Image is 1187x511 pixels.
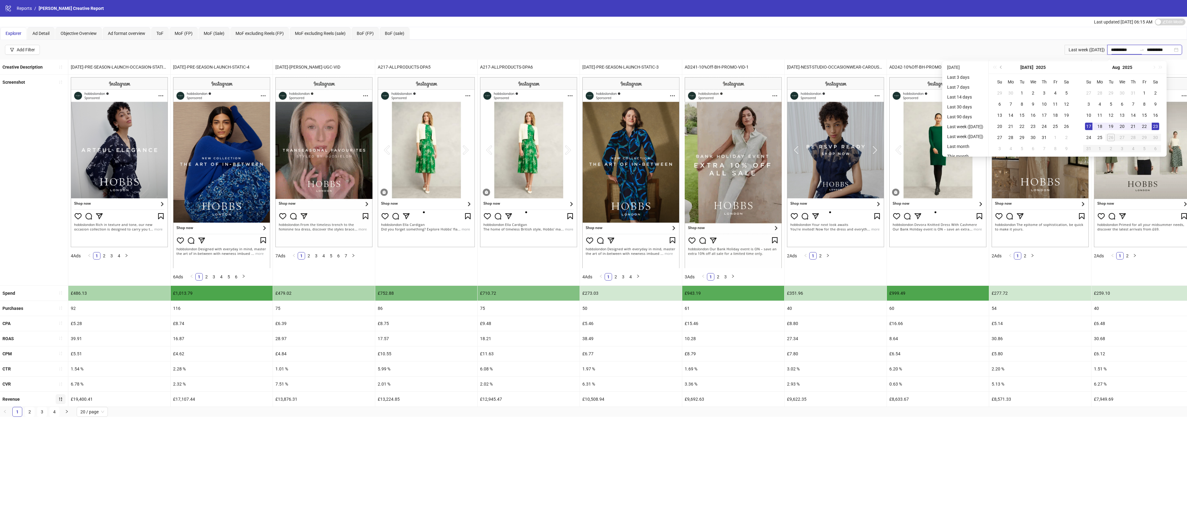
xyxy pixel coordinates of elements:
span: swap-right [1139,47,1144,52]
a: 3 [620,273,627,280]
img: Screenshot 120233019941340624 [685,77,782,268]
button: Choose a month [1112,61,1120,74]
span: right [1031,254,1034,257]
td: 2025-07-03 [1039,87,1050,99]
button: right [1029,252,1036,260]
img: Screenshot 120231781899950624 [71,77,168,247]
button: right [240,273,247,281]
a: 4 [50,407,59,416]
li: Last 14 days [945,93,986,101]
div: [DATE]-PRE-SEASON-LAUNCH-OCCASION-STATIC-4 [68,60,170,74]
td: 2025-07-22 [1016,121,1027,132]
li: 3 [210,273,218,281]
td: 2025-07-17 [1039,110,1050,121]
li: Next Page [1029,252,1036,260]
div: 15 [1141,112,1148,119]
a: 3 [108,252,115,259]
a: 1 [810,252,816,259]
a: 2 [817,252,824,259]
a: 3 [211,273,217,280]
div: 9 [1029,100,1037,108]
th: Th [1039,76,1050,87]
li: Last 90 days [945,113,986,120]
div: Page Size [77,407,108,417]
li: 1 [298,252,305,260]
td: 2025-07-01 [1016,87,1027,99]
img: Screenshot 120233020225580624 [889,77,986,247]
a: 1 [1014,252,1021,259]
button: right [1131,252,1138,260]
td: 2025-08-14 [1128,110,1139,121]
a: 7 [342,252,349,259]
span: Explorer [6,31,21,36]
td: 2025-08-02 [1150,87,1161,99]
div: 18 [1096,123,1104,130]
div: 14 [1130,112,1137,119]
li: 3 [722,273,729,281]
th: We [1117,76,1128,87]
li: Next Page [62,407,72,417]
li: 2 [203,273,210,281]
li: 1 [12,407,22,417]
td: 2025-08-08 [1139,99,1150,110]
div: 3 [1040,89,1048,97]
td: 2025-08-07 [1128,99,1139,110]
span: right [826,254,830,257]
td: 2025-08-10 [1083,110,1094,121]
div: 23 [1029,123,1037,130]
a: 2 [101,252,108,259]
a: 5 [225,273,232,280]
th: Tu [1105,76,1117,87]
div: 16 [1029,112,1037,119]
div: 27 [1085,89,1092,97]
div: 12 [1107,112,1115,119]
a: 2 [612,273,619,280]
a: 1 [1117,252,1123,259]
td: 2025-07-24 [1039,121,1050,132]
td: 2025-08-12 [1105,110,1117,121]
td: 2025-08-13 [1117,110,1128,121]
li: 2 [817,252,824,260]
span: left [1008,254,1012,257]
li: Next Page [240,273,247,281]
td: 2025-06-29 [994,87,1005,99]
button: right [729,273,737,281]
li: 3 [313,252,320,260]
td: 2025-07-05 [1061,87,1072,99]
span: sort-descending [58,397,63,401]
li: Next Page [634,273,642,281]
a: 4 [320,252,327,259]
li: 3 [619,273,627,281]
div: 6 [1118,100,1126,108]
li: Last week ([DATE]) [945,123,986,130]
div: 8 [1141,100,1148,108]
th: Su [994,76,1005,87]
img: Screenshot 120231763406300624 [173,77,270,268]
span: MoF (Sale) [204,31,224,36]
div: 20 [996,123,1003,130]
button: Add Filter [5,45,40,55]
td: 2025-08-23 [1150,121,1161,132]
td: 2025-07-20 [994,121,1005,132]
li: 4 [320,252,327,260]
span: MoF (FP) [175,31,193,36]
td: 2025-08-01 [1139,87,1150,99]
div: 11 [1096,112,1104,119]
div: 22 [1141,123,1148,130]
li: 2 [100,252,108,260]
td: 2025-07-30 [1117,87,1128,99]
div: AD242-10%Off-BH-PROMO [887,60,989,74]
div: 2 [1029,89,1037,97]
img: Screenshot 120231763375680624 [582,77,679,268]
button: right [123,252,130,260]
div: [DATE]-NEST-STUDIO-OCCASIONWEAR-CAROUSEL-1 [785,60,887,74]
a: 2 [25,407,34,416]
td: 2025-08-16 [1150,110,1161,121]
a: 2 [715,273,721,280]
div: AD086-CONVERSION-DRIVERS-(v1) [989,60,1091,74]
li: 2 [25,407,35,417]
div: 23 [1152,123,1159,130]
td: 2025-08-17 [1083,121,1094,132]
div: 15 [1018,112,1026,119]
li: 2 [1124,252,1131,260]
